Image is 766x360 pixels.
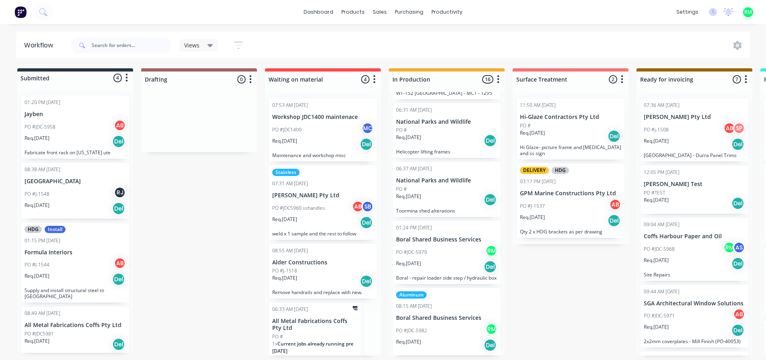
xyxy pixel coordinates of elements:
[520,202,545,210] p: PO #J-1537
[644,189,665,196] p: PO #TEST
[744,8,752,16] span: RM
[114,119,126,131] div: AB
[269,166,377,240] div: Stainless07:31 AM [DATE][PERSON_NAME] Pty LtdPO #JDC5960 sshandlesABSBReq.[DATE]Delweld x 1 sampl...
[520,229,621,235] p: Qty 2 x HDG brackets as per drawing
[21,223,129,303] div: HDGInstall01:15 PM [DATE]Formula InteriorsPO #J-1544ABReq.[DATE]DelSupply and install structural ...
[25,310,60,317] div: 08:49 AM [DATE]
[644,257,669,264] p: Req. [DATE]
[644,221,680,228] div: 09:04 AM [DATE]
[484,134,497,147] div: Del
[393,221,501,284] div: 01:24 PM [DATE]Boral Shared Business ServicesPO #JDC-5979RMReq.[DATE]DelBoral - repair loader sid...
[641,218,748,281] div: 09:04 AM [DATE]Coffs Harbour Paper and OilPO #JDC-5968RMASReq.[DATE]DelSite Repairs
[25,261,49,268] p: PO #J-1544
[25,166,60,173] div: 08:38 AM [DATE]
[520,102,556,109] div: 11:50 AM [DATE]
[644,312,675,319] p: PO #JDC-5971
[269,244,377,299] div: 08:55 AM [DATE]Alder ConstructionsPO #J-1518Req.[DATE]DelRemove handrails and replace with new.
[733,122,745,134] div: SP
[361,200,374,213] div: SB
[25,249,126,256] p: Formula Interiors
[731,324,744,337] div: Del
[25,123,55,131] p: PO #JDC-5958
[25,111,126,118] p: Jayben
[25,330,54,337] p: PO #JDC5981
[733,241,745,254] div: AS
[360,138,373,151] div: Del
[517,98,624,160] div: 11:50 AM [DATE]Hi-Glaze Contractors Pty LtdPO #Req.[DATE]DelHi Glaze- picture frame and [MEDICAL_...
[644,300,745,307] p: SGA Architectural Window Solutions
[272,306,308,313] div: 06:33 AM [DATE]
[644,233,745,240] p: Coffs Harbour Paper and Oil
[272,318,357,331] p: All Metal Fabrications Coffs Pty Ltd
[272,152,374,158] p: Maintenance and workshop misc
[360,275,373,288] div: Del
[731,257,744,270] div: Del
[25,149,126,155] p: Fabricate front rack on [US_STATE] ute
[184,41,199,49] span: Views
[25,226,42,233] div: HDG
[25,272,49,280] p: Req. [DATE]
[520,167,549,174] div: DELIVERY
[396,119,497,125] p: National Parks and Wildlife
[484,339,497,352] div: Del
[396,134,421,141] p: Req. [DATE]
[396,127,407,134] p: PO #
[644,245,675,253] p: PO #JDC-5968
[520,144,621,156] p: Hi Glaze- picture frame and [MEDICAL_DATA] and ss sign
[112,273,125,286] div: Del
[396,303,432,310] div: 08:15 AM [DATE]
[520,122,531,129] p: PO #
[25,135,49,142] p: Req. [DATE]
[641,166,748,214] div: 12:05 PM [DATE][PERSON_NAME] TestPO #TESTReq.[DATE]Del
[396,186,407,193] p: PO #
[272,247,308,254] div: 08:55 AM [DATE]
[396,165,432,172] div: 06:37 AM [DATE]
[272,333,283,340] p: PO #
[393,103,501,158] div: 06:31 AM [DATE]National Parks and WildlifePO #Req.[DATE]DelHelicopter lifting frames
[609,198,621,211] div: AB
[520,190,621,197] p: GPM Marine Constructions Pty Ltd
[25,352,126,358] p: Prototype folding stand pipe
[396,338,421,346] p: Req. [DATE]
[733,308,745,320] div: AB
[21,96,129,159] div: 01:20 PM [DATE]JaybenPO #JDC-5958ABReq.[DATE]DelFabricate front rack on [US_STATE] ute
[352,200,364,213] div: AB
[272,289,374,295] p: Remove handrails and replace with new.
[644,152,745,158] p: [GEOGRAPHIC_DATA] - Durra Panel Trims
[92,37,171,53] input: Search for orders...
[114,257,126,269] div: AB
[24,41,57,50] div: Workflow
[485,323,497,335] div: RM
[608,130,620,143] div: Del
[396,193,421,200] p: Req. [DATE]
[272,259,374,266] p: Alder Constructions
[272,205,325,212] p: PO #JDC5960 sshandles
[731,138,744,151] div: Del
[45,226,66,233] div: Install
[112,338,125,351] div: Del
[644,181,745,188] p: [PERSON_NAME] Test
[25,322,126,329] p: All Metal Fabrications Coffs Pty Ltd
[552,167,569,174] div: HDG
[644,338,745,344] p: 2x2mm coverplates - Mill Finish (PO-40053)
[272,114,374,121] p: Workshop JDC1400 maintenace
[672,6,702,18] div: settings
[485,245,497,257] div: RM
[300,6,337,18] a: dashboard
[644,196,669,204] p: Req. [DATE]
[644,137,669,145] p: Req. [DATE]
[272,169,300,176] div: Stainless
[272,340,277,347] span: 1 x
[272,102,308,109] div: 07:53 AM [DATE]
[396,327,427,334] p: PO #JDC-5982
[396,149,497,155] p: Helicopter lifting frames
[520,114,621,121] p: Hi-Glaze Contractors Pty Ltd
[644,126,669,133] p: PO #j-1508
[644,169,680,176] div: 12:05 PM [DATE]
[396,315,497,321] p: Boral Shared Business Services
[21,163,129,219] div: 08:38 AM [DATE][GEOGRAPHIC_DATA]PO #J-1548RJReq.[DATE]Del
[644,272,745,278] p: Site Repairs
[484,193,497,206] div: Del
[114,186,126,198] div: RJ
[396,208,497,214] p: Toormina shed alterations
